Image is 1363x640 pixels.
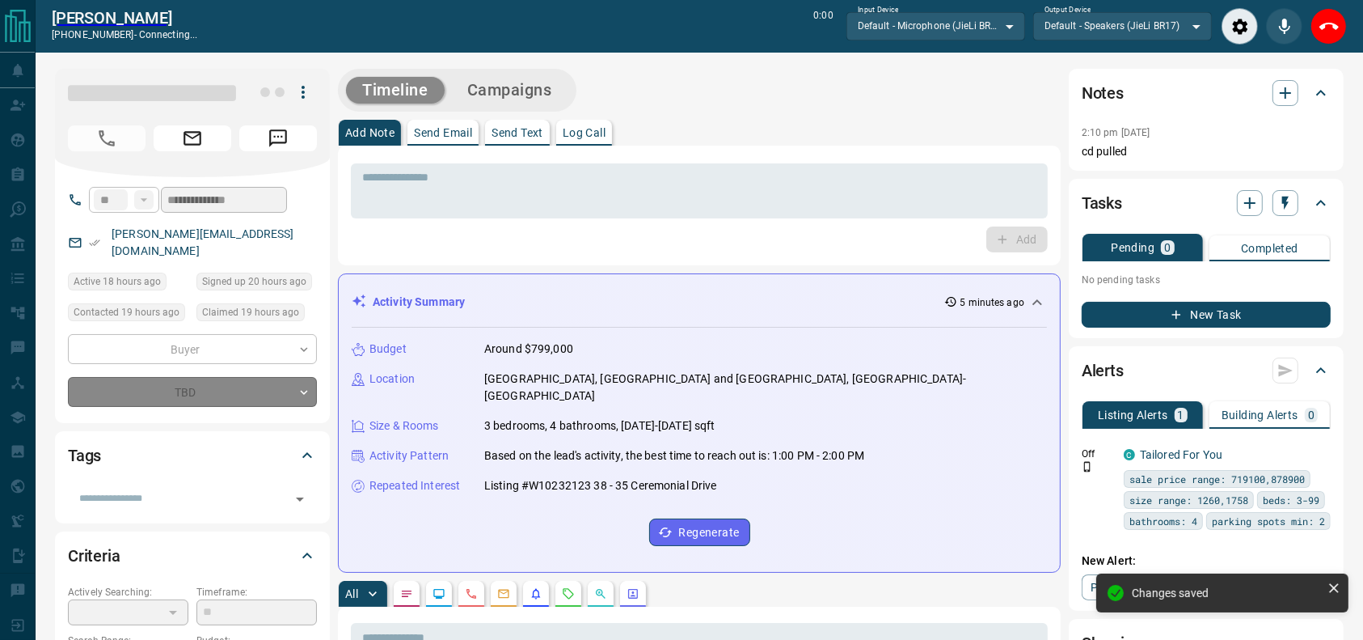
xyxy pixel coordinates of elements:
div: Changes saved [1132,587,1321,600]
p: Add Note [345,127,395,138]
span: bathrooms: 4 [1129,513,1197,529]
p: 0 [1164,242,1171,253]
a: [PERSON_NAME][EMAIL_ADDRESS][DOMAIN_NAME] [112,227,294,257]
a: Tailored For You [1140,448,1222,461]
p: [PHONE_NUMBER] - [52,28,197,42]
p: Repeated Interest [369,477,460,494]
div: TBD [68,377,317,407]
div: Activity Summary5 minutes ago [352,287,1047,317]
h2: Tags [68,443,101,468]
div: Notes [1082,74,1331,112]
div: End Call [1310,8,1347,45]
p: Pending [1111,242,1154,253]
div: Tags [68,436,317,475]
div: Mon Aug 11 2025 [196,273,317,295]
span: parking spots min: 2 [1212,513,1325,529]
div: Mon Aug 11 2025 [196,303,317,326]
p: Log Call [563,127,606,138]
p: Send Email [414,127,472,138]
button: Open [289,488,311,511]
p: cd pulled [1082,143,1331,160]
span: Signed up 20 hours ago [202,273,306,290]
svg: Listing Alerts [530,587,542,600]
span: Email [154,125,231,151]
span: connecting... [139,29,197,40]
label: Input Device [858,5,899,15]
button: Regenerate [649,519,750,546]
p: Timeframe: [196,585,317,600]
p: [GEOGRAPHIC_DATA], [GEOGRAPHIC_DATA] and [GEOGRAPHIC_DATA], [GEOGRAPHIC_DATA]-[GEOGRAPHIC_DATA] [484,371,1047,405]
div: Mon Aug 11 2025 [68,303,188,326]
h2: Tasks [1082,190,1122,216]
p: Actively Searching: [68,585,188,600]
a: [PERSON_NAME] [52,8,197,28]
p: Off [1082,447,1114,461]
p: Completed [1241,243,1298,254]
svg: Push Notification Only [1082,461,1093,473]
p: Activity Summary [373,294,465,311]
span: Claimed 19 hours ago [202,304,299,320]
div: Criteria [68,536,317,575]
div: condos.ca [1124,449,1135,460]
p: 1 [1178,409,1184,421]
div: Mute [1266,8,1302,45]
h2: Criteria [68,543,120,569]
p: Building Alerts [1222,409,1298,421]
p: All [345,588,358,600]
span: size range: 1260,1758 [1129,492,1248,508]
p: Budget [369,341,407,358]
p: Around $799,000 [484,341,573,358]
p: Based on the lead's activity, the best time to reach out is: 1:00 PM - 2:00 PM [484,447,864,464]
p: 3 bedrooms, 4 bathrooms, [DATE]-[DATE] sqft [484,417,715,434]
label: Output Device [1044,5,1091,15]
p: No pending tasks [1082,268,1331,292]
svg: Agent Actions [627,587,639,600]
p: Activity Pattern [369,447,449,464]
button: New Task [1082,302,1331,328]
div: Mon Aug 11 2025 [68,273,188,295]
svg: Opportunities [594,587,607,600]
div: Buyer [68,334,317,364]
div: Default - Speakers (JieLi BR17) [1033,12,1212,40]
button: Campaigns [451,77,568,104]
p: Size & Rooms [369,417,439,434]
svg: Email Verified [89,237,100,248]
span: sale price range: 719100,878900 [1129,471,1305,487]
p: Listing #W10232123 38 - 35 Ceremonial Drive [484,477,717,494]
a: Property [1082,574,1165,600]
h2: Notes [1082,80,1124,106]
p: New Alert: [1082,553,1331,570]
p: 2:10 pm [DATE] [1082,127,1150,138]
span: Active 18 hours ago [74,273,161,290]
p: 5 minutes ago [960,295,1024,310]
div: Tasks [1082,184,1331,223]
p: Listing Alerts [1098,409,1168,421]
div: Default - Microphone (JieLi BR17) [846,12,1025,40]
svg: Lead Browsing Activity [433,587,445,600]
span: Message [239,125,317,151]
p: 0:00 [813,8,833,45]
svg: Calls [465,587,478,600]
span: beds: 3-99 [1263,492,1319,508]
h2: Alerts [1082,358,1124,384]
svg: Requests [562,587,575,600]
span: Contacted 19 hours ago [74,304,179,320]
p: Location [369,371,415,388]
p: 0 [1308,409,1314,421]
p: Send Text [492,127,543,138]
svg: Emails [497,587,510,600]
div: Audio Settings [1222,8,1258,45]
svg: Notes [400,587,413,600]
div: Alerts [1082,351,1331,390]
button: Timeline [346,77,445,104]
span: Call [68,125,146,151]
